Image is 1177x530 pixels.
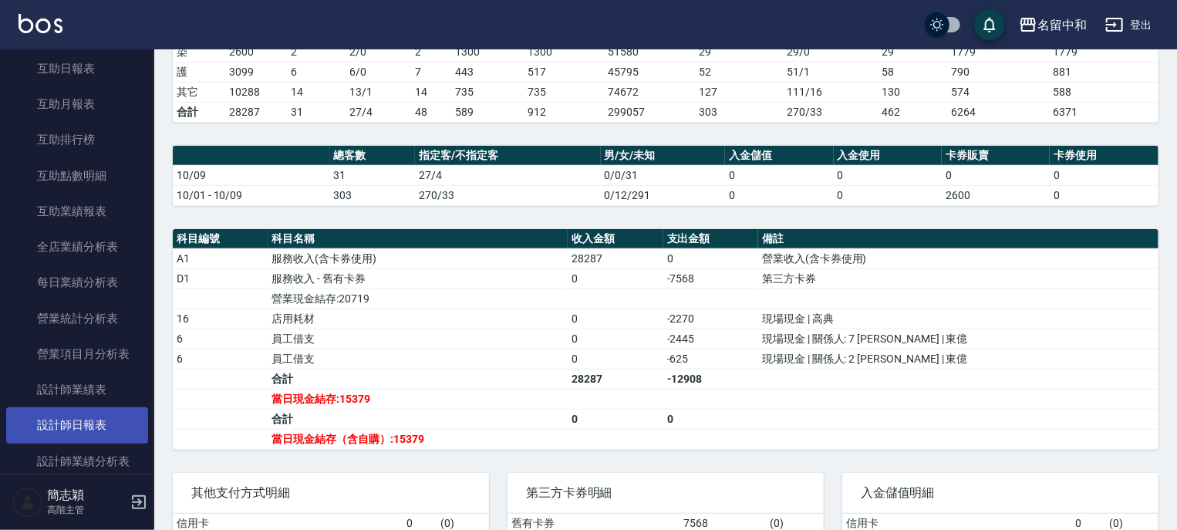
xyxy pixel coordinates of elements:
td: 28287 [568,248,663,268]
td: 店用耗材 [268,309,568,329]
td: 0 [568,409,663,429]
td: 130 [878,82,947,102]
th: 卡券販賣 [942,146,1050,166]
td: D1 [173,268,268,289]
button: 名留中和 [1013,9,1093,41]
td: 48 [411,102,451,122]
td: 52 [695,62,783,82]
td: 303 [695,102,783,122]
span: 入金儲值明細 [861,485,1140,501]
td: 912 [524,102,604,122]
a: 互助月報表 [6,86,148,122]
td: 0 [942,165,1050,185]
td: 第三方卡券 [758,268,1158,289]
td: 10/09 [173,165,330,185]
td: 6264 [947,102,1049,122]
td: 營業現金結存:20719 [268,289,568,309]
td: 0 [568,309,663,329]
a: 全店業績分析表 [6,229,148,265]
td: 0 [568,268,663,289]
td: 2 / 0 [346,42,411,62]
td: 6371 [1049,102,1158,122]
td: 14 [411,82,451,102]
th: 科目編號 [173,229,268,249]
td: 51 / 1 [783,62,878,82]
td: 574 [947,82,1049,102]
td: 462 [878,102,947,122]
img: Person [12,487,43,518]
td: 270/33 [415,185,600,205]
td: A1 [173,248,268,268]
table: a dense table [173,229,1158,450]
td: 0 [834,185,942,205]
th: 入金儲值 [725,146,833,166]
td: 27/4 [415,165,600,185]
a: 設計師業績表 [6,372,148,407]
td: 588 [1049,82,1158,102]
td: 護 [173,62,225,82]
td: 10/01 - 10/09 [173,185,330,205]
td: -2445 [663,329,759,349]
td: 270/33 [783,102,878,122]
th: 總客數 [330,146,416,166]
a: 互助業績報表 [6,194,148,229]
td: 營業收入(含卡券使用) [758,248,1158,268]
td: 10288 [225,82,287,102]
td: 735 [524,82,604,102]
button: save [974,9,1005,40]
p: 高階主管 [47,503,126,517]
td: -7568 [663,268,759,289]
th: 備註 [758,229,1158,249]
td: 0 [1050,165,1158,185]
td: 299057 [604,102,695,122]
td: 當日現金結存:15379 [268,389,568,409]
th: 入金使用 [834,146,942,166]
td: 6 [287,62,346,82]
button: 登出 [1099,11,1158,39]
td: 0 [568,349,663,369]
td: 3099 [225,62,287,82]
td: 790 [947,62,1049,82]
td: 合計 [173,102,225,122]
h5: 簡志穎 [47,488,126,503]
td: 6 [173,349,268,369]
a: 互助排行榜 [6,122,148,157]
th: 收入金額 [568,229,663,249]
td: 0 [568,329,663,349]
td: 517 [524,62,604,82]
td: 2600 [942,185,1050,205]
td: 45795 [604,62,695,82]
td: 0 [1050,185,1158,205]
td: 29 [878,42,947,62]
td: 0 [663,409,759,429]
td: 現場現金 | 高典 [758,309,1158,329]
th: 男/女/未知 [601,146,726,166]
a: 營業統計分析表 [6,301,148,336]
td: 合計 [268,409,568,429]
th: 卡券使用 [1050,146,1158,166]
td: 881 [1049,62,1158,82]
th: 指定客/不指定客 [415,146,600,166]
td: 58 [878,62,947,82]
td: 31 [330,165,416,185]
td: -625 [663,349,759,369]
td: 1300 [451,42,524,62]
td: 員工借支 [268,349,568,369]
td: 28287 [225,102,287,122]
td: 員工借支 [268,329,568,349]
a: 互助日報表 [6,51,148,86]
td: 現場現金 | 關係人: 7 [PERSON_NAME] | 東億 [758,329,1158,349]
th: 支出金額 [663,229,759,249]
td: 2600 [225,42,287,62]
td: 0/0/31 [601,165,726,185]
td: 443 [451,62,524,82]
td: -12908 [663,369,759,389]
td: 29 [695,42,783,62]
td: 1779 [947,42,1049,62]
td: 29 / 0 [783,42,878,62]
a: 營業項目月分析表 [6,336,148,372]
td: 111 / 16 [783,82,878,102]
td: 13 / 1 [346,82,411,102]
td: 現場現金 | 關係人: 2 [PERSON_NAME] | 東億 [758,349,1158,369]
td: 74672 [604,82,695,102]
